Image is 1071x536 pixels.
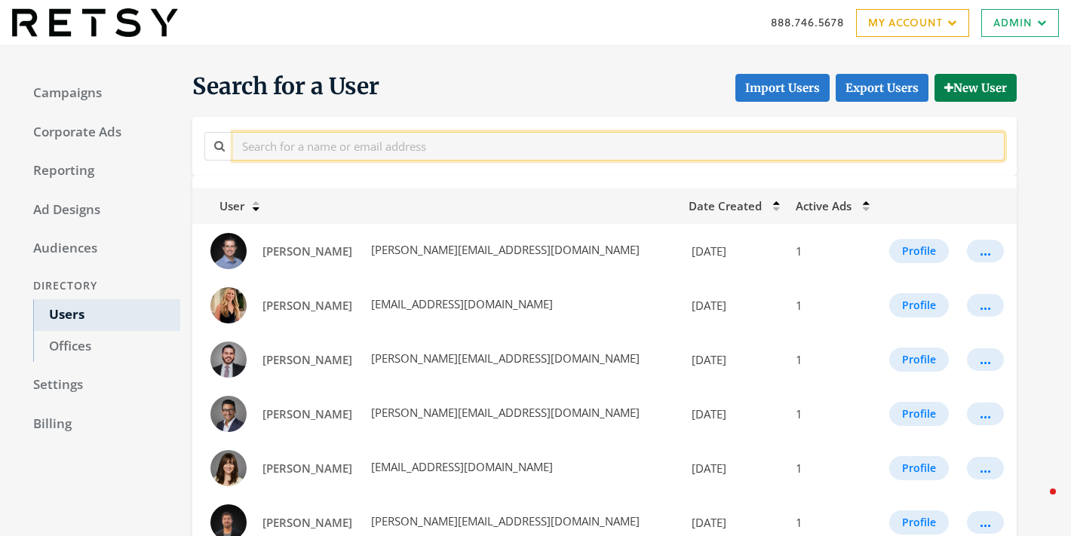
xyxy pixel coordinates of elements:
button: ... [967,457,1004,479]
i: Search for a name or email address [214,140,225,152]
td: [DATE] [680,332,787,387]
span: [EMAIL_ADDRESS][DOMAIN_NAME] [368,296,553,311]
a: My Account [856,9,969,37]
a: Corporate Ads [18,117,180,149]
img: Aleca Sayler profile [210,450,247,486]
td: [DATE] [680,278,787,332]
a: Billing [18,409,180,440]
img: Adam Bailey profile [210,342,247,378]
a: Export Users [836,74,928,102]
a: [PERSON_NAME] [253,292,362,320]
button: Profile [889,239,949,263]
span: Date Created [689,198,762,213]
img: Adam Hizme profile [210,396,247,432]
a: [PERSON_NAME] [253,400,362,428]
div: ... [980,359,991,360]
a: 888.746.5678 [771,14,844,30]
button: Import Users [735,74,830,102]
span: [PERSON_NAME] [262,515,352,530]
button: ... [967,348,1004,371]
span: Active Ads [796,198,852,213]
img: Abby Mayes profile [210,287,247,323]
a: Users [33,299,180,331]
span: [PERSON_NAME][EMAIL_ADDRESS][DOMAIN_NAME] [368,242,640,257]
span: User [201,198,244,213]
button: ... [967,294,1004,317]
td: 1 [787,441,875,495]
div: ... [980,413,991,415]
button: Profile [889,293,949,317]
td: 1 [787,387,875,441]
a: [PERSON_NAME] [253,346,362,374]
button: Profile [889,456,949,480]
a: [PERSON_NAME] [253,455,362,482]
a: Offices [33,331,180,363]
a: Audiences [18,233,180,265]
td: [DATE] [680,441,787,495]
button: ... [967,403,1004,425]
span: [PERSON_NAME] [262,406,352,421]
button: Profile [889,510,949,534]
a: [PERSON_NAME] [253,237,362,265]
iframe: Intercom live chat [1020,485,1056,521]
img: Adwerx [12,8,178,36]
input: Search for a name or email address [233,132,1005,160]
button: New User [934,74,1017,102]
span: [EMAIL_ADDRESS][DOMAIN_NAME] [368,459,553,474]
span: [PERSON_NAME][EMAIL_ADDRESS][DOMAIN_NAME] [368,513,640,528]
span: [PERSON_NAME][EMAIL_ADDRESS][DOMAIN_NAME] [368,405,640,420]
button: Profile [889,348,949,372]
a: Admin [981,9,1059,37]
span: [PERSON_NAME] [262,298,352,313]
button: ... [967,511,1004,534]
div: ... [980,305,991,306]
span: [PERSON_NAME] [262,461,352,476]
div: ... [980,522,991,523]
img: Aaron Church profile [210,233,247,269]
td: 1 [787,224,875,278]
button: Profile [889,402,949,426]
a: Campaigns [18,78,180,109]
span: [PERSON_NAME] [262,243,352,259]
td: [DATE] [680,387,787,441]
td: 1 [787,332,875,387]
td: [DATE] [680,224,787,278]
span: [PERSON_NAME][EMAIL_ADDRESS][DOMAIN_NAME] [368,351,640,366]
div: ... [980,467,991,469]
div: ... [980,250,991,252]
span: Search for a User [192,72,379,102]
button: ... [967,240,1004,262]
a: Ad Designs [18,194,180,226]
div: Directory [18,272,180,300]
span: [PERSON_NAME] [262,352,352,367]
td: 1 [787,278,875,332]
a: Settings [18,369,180,401]
a: Reporting [18,155,180,187]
